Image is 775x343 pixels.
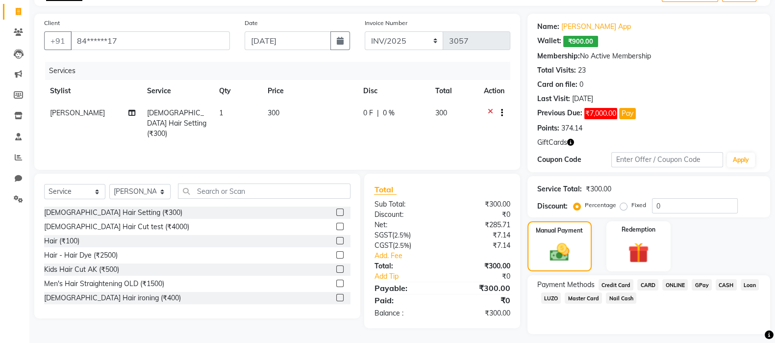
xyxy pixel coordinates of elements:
[383,108,395,118] span: 0 %
[442,210,518,220] div: ₹0
[537,123,559,133] div: Points:
[44,264,119,275] div: Kids Hair Cut AK (₹500)
[357,80,429,102] th: Disc
[178,184,350,199] input: Search or Scan
[44,19,60,27] label: Client
[442,294,518,306] div: ₹0
[537,94,570,104] div: Last Visit:
[537,184,582,194] div: Service Total:
[637,279,658,290] span: CARD
[544,241,575,264] img: _cash.svg
[245,19,258,27] label: Date
[692,279,712,290] span: GPay
[219,108,223,117] span: 1
[377,108,379,118] span: |
[435,108,447,117] span: 300
[478,80,510,102] th: Action
[537,51,580,61] div: Membership:
[367,271,454,282] a: Add Tip
[367,294,442,306] div: Paid:
[611,152,723,167] input: Enter Offer / Coupon Code
[561,22,631,32] a: [PERSON_NAME] App
[537,280,595,290] span: Payment Methods
[584,108,617,119] span: ₹7,000.00
[741,279,759,290] span: Loan
[442,282,518,294] div: ₹300.00
[44,222,189,232] div: [DEMOGRAPHIC_DATA] Hair Cut test (₹4000)
[599,279,634,290] span: Credit Card
[367,230,442,240] div: ( )
[536,226,583,235] label: Manual Payment
[537,201,568,211] div: Discount:
[541,292,561,304] span: LUZO
[727,153,755,167] button: Apply
[141,80,213,102] th: Service
[147,108,206,138] span: [DEMOGRAPHIC_DATA] Hair Setting (₹300)
[363,108,373,118] span: 0 F
[631,201,646,210] label: Fixed
[374,185,397,195] span: Total
[578,65,586,76] div: 23
[367,210,442,220] div: Discount:
[44,279,164,289] div: Men's Hair Straightening OLD (₹1500)
[367,199,442,210] div: Sub Total:
[622,225,655,234] label: Redemption
[563,36,598,47] span: ₹900.00
[442,199,518,210] div: ₹300.00
[367,220,442,230] div: Net:
[442,308,518,318] div: ₹300.00
[537,108,582,119] div: Previous Due:
[537,65,576,76] div: Total Visits:
[537,137,567,148] span: GiftCards
[561,123,582,133] div: 374.14
[606,292,636,304] span: Nail Cash
[429,80,478,102] th: Total
[622,240,655,265] img: _gift.svg
[44,236,79,246] div: Hair (₹100)
[367,240,442,251] div: ( )
[394,241,409,249] span: 2.5%
[367,261,442,271] div: Total:
[716,279,737,290] span: CASH
[442,220,518,230] div: ₹285.71
[586,184,611,194] div: ₹300.00
[213,80,261,102] th: Qty
[268,108,279,117] span: 300
[537,155,612,165] div: Coupon Code
[579,79,583,90] div: 0
[367,251,517,261] a: Add. Fee
[44,250,118,261] div: Hair - Hair Dye (₹2500)
[44,31,72,50] button: +91
[71,31,230,50] input: Search by Name/Mobile/Email/Code
[537,22,559,32] div: Name:
[662,279,688,290] span: ONLINE
[572,94,593,104] div: [DATE]
[367,282,442,294] div: Payable:
[442,230,518,240] div: ₹7.14
[374,241,392,250] span: CGST
[367,308,442,318] div: Balance :
[442,240,518,251] div: ₹7.14
[537,79,577,90] div: Card on file:
[44,208,182,218] div: [DEMOGRAPHIC_DATA] Hair Setting (₹300)
[537,51,760,61] div: No Active Membership
[537,36,561,47] div: Wallet:
[455,271,518,282] div: ₹0
[45,62,518,80] div: Services
[619,108,636,119] button: Pay
[374,231,392,239] span: SGST
[44,80,141,102] th: Stylist
[44,293,181,303] div: [DEMOGRAPHIC_DATA] Hair ironing (₹400)
[442,261,518,271] div: ₹300.00
[565,292,602,304] span: Master Card
[365,19,407,27] label: Invoice Number
[262,80,357,102] th: Price
[585,201,616,210] label: Percentage
[50,108,105,117] span: [PERSON_NAME]
[394,231,408,239] span: 2.5%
